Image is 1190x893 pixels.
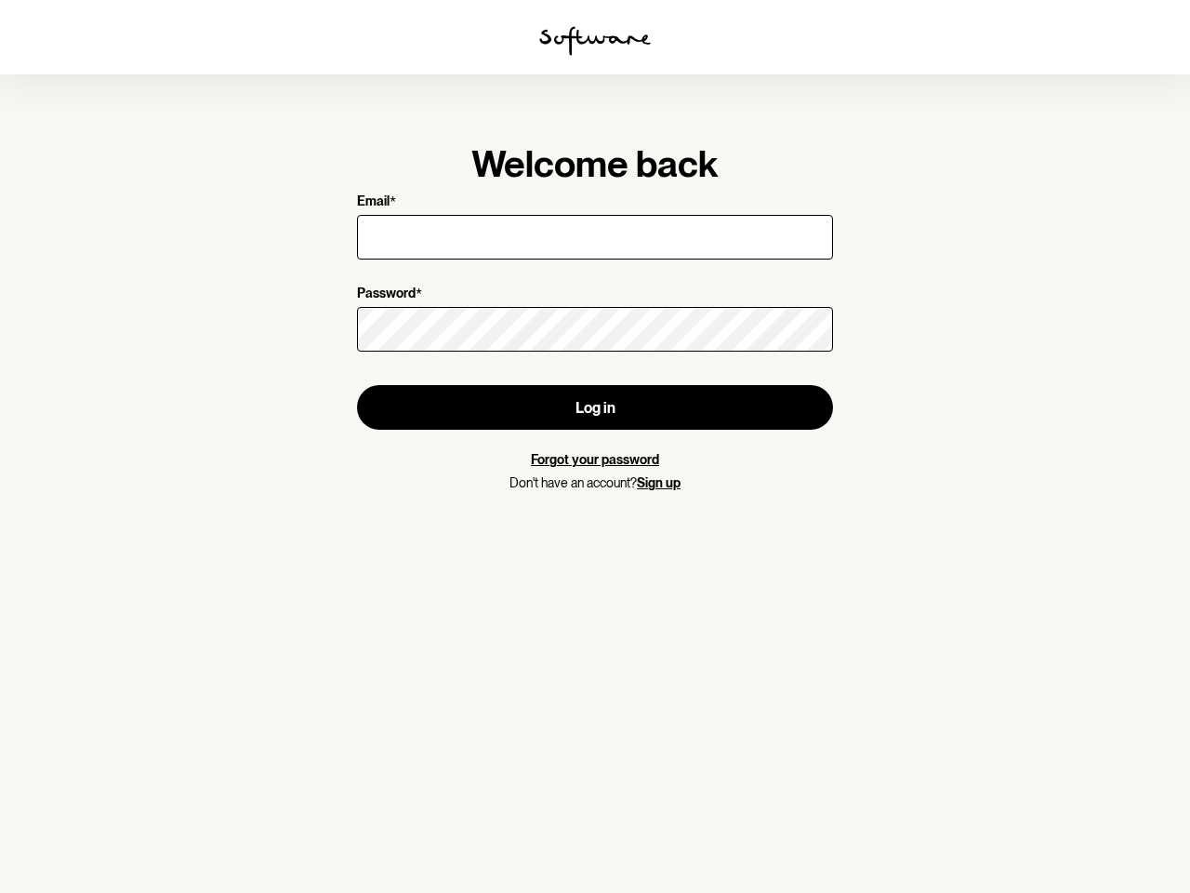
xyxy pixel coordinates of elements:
img: software logo [539,26,651,56]
p: Email [357,193,390,211]
p: Don't have an account? [357,475,833,491]
a: Sign up [637,475,681,490]
h1: Welcome back [357,141,833,186]
button: Log in [357,385,833,430]
p: Password [357,286,416,303]
a: Forgot your password [531,452,659,467]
